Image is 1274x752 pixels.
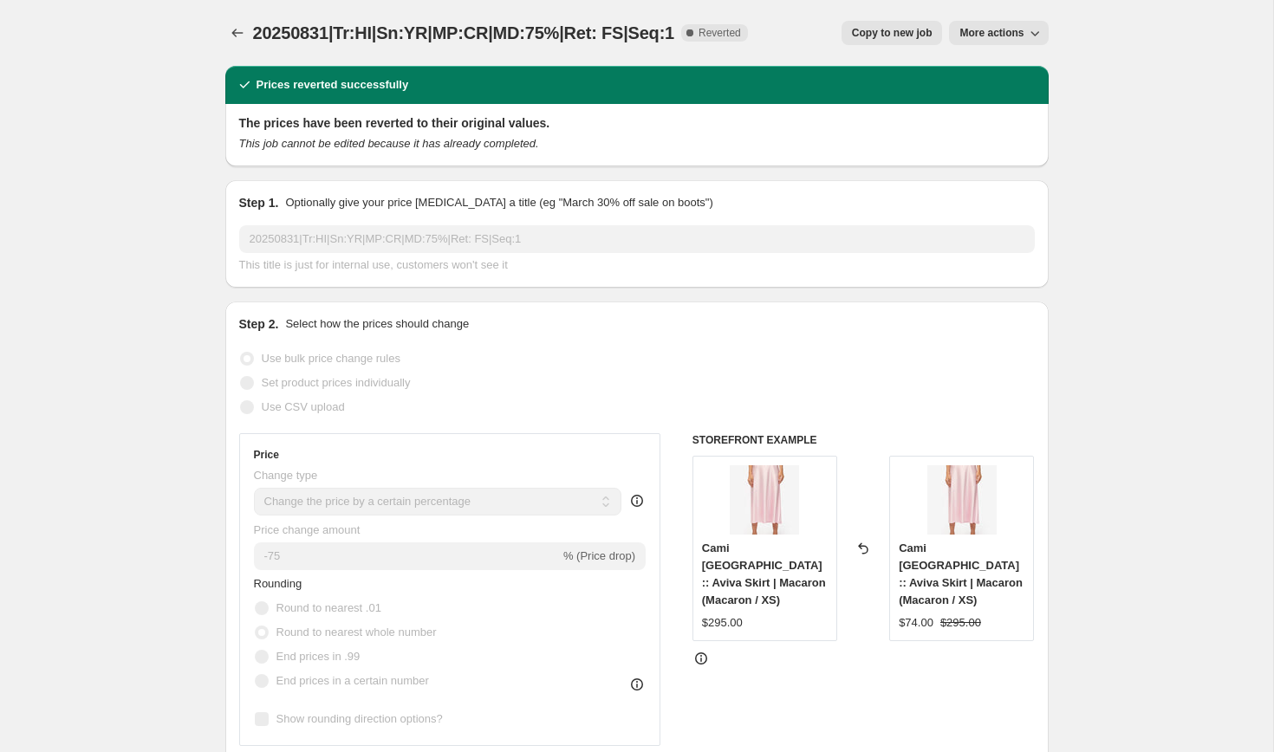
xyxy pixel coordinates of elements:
h6: STOREFRONT EXAMPLE [692,433,1035,447]
p: Select how the prices should change [285,315,469,333]
button: More actions [949,21,1048,45]
input: -15 [254,542,560,570]
i: This job cannot be edited because it has already completed. [239,137,539,150]
span: Set product prices individually [262,376,411,389]
input: 30% off holiday sale [239,225,1035,253]
span: Use bulk price change rules [262,352,400,365]
span: End prices in a certain number [276,674,429,687]
div: help [628,492,646,509]
h2: Step 2. [239,315,279,333]
span: Copy to new job [852,26,933,40]
button: Price change jobs [225,21,250,45]
span: Change type [254,469,318,482]
p: Optionally give your price [MEDICAL_DATA] a title (eg "March 30% off sale on boots") [285,194,712,211]
span: 20250831|Tr:HI|Sn:YR|MP:CR|MD:75%|Ret: FS|Seq:1 [253,23,675,42]
span: Round to nearest whole number [276,626,437,639]
span: % (Price drop) [563,549,635,562]
span: Round to nearest .01 [276,601,381,614]
span: Price change amount [254,523,361,536]
span: More actions [959,26,1024,40]
span: Cami [GEOGRAPHIC_DATA] :: Aviva Skirt | Macaron (Macaron / XS) [702,541,826,606]
span: This title is just for internal use, customers won't see it [239,258,508,271]
span: End prices in .99 [276,650,361,663]
span: Show rounding direction options? [276,712,443,725]
img: U21-K02_MACRN_DEFAULT_1_WRJSE_800x_4c8beede-2aed-492d-9dc3-db180a092e22_80x.webp [730,465,799,535]
h2: Step 1. [239,194,279,211]
span: Rounding [254,577,302,590]
img: U21-K02_MACRN_DEFAULT_1_WRJSE_800x_4c8beede-2aed-492d-9dc3-db180a092e22_80x.webp [927,465,997,535]
span: Use CSV upload [262,400,345,413]
h3: Price [254,448,279,462]
h2: The prices have been reverted to their original values. [239,114,1035,132]
div: $295.00 [702,614,743,632]
div: $74.00 [899,614,933,632]
span: Reverted [699,26,741,40]
button: Copy to new job [842,21,943,45]
span: Cami [GEOGRAPHIC_DATA] :: Aviva Skirt | Macaron (Macaron / XS) [899,541,1023,606]
h2: Prices reverted successfully [257,76,409,94]
strike: $295.00 [940,614,981,632]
